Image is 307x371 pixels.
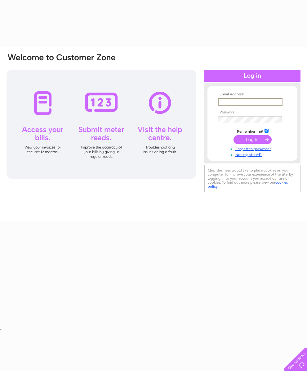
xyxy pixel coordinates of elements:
a: Forgotten password? [218,145,288,151]
td: Remember me? [216,128,288,134]
a: cookies policy [208,180,288,189]
th: Email Address: [216,92,288,97]
div: Clear Business would like to place cookies on your computer to improve your experience of the sit... [204,165,300,192]
a: Not registered? [218,151,288,157]
input: Submit [234,135,272,144]
th: Password: [216,110,288,115]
